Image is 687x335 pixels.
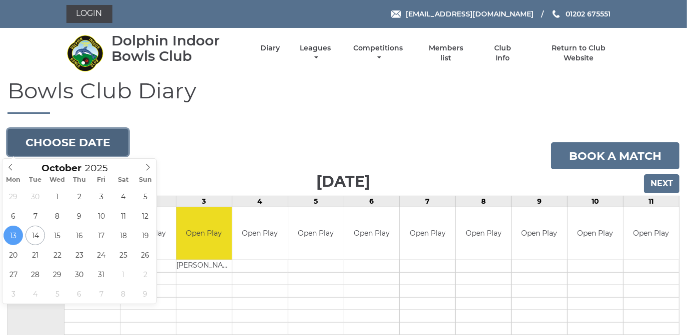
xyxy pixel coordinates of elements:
span: Tue [24,177,46,183]
td: [PERSON_NAME] [176,260,232,272]
span: October 11, 2025 [113,206,133,226]
span: October 12, 2025 [135,206,155,226]
span: October 25, 2025 [113,245,133,265]
td: 5 [288,196,344,207]
td: 6 [344,196,400,207]
td: Open Play [344,207,400,260]
img: Email [391,10,401,18]
a: Return to Club Website [536,43,621,63]
input: Next [644,174,680,193]
a: Login [66,5,112,23]
a: Email [EMAIL_ADDRESS][DOMAIN_NAME] [391,8,534,19]
td: 4 [232,196,288,207]
span: October 27, 2025 [3,265,23,284]
td: Open Play [400,207,455,260]
a: Phone us 01202 675551 [551,8,611,19]
span: November 7, 2025 [91,284,111,304]
img: Dolphin Indoor Bowls Club [66,34,104,72]
span: October 21, 2025 [25,245,45,265]
span: September 30, 2025 [25,187,45,206]
span: October 14, 2025 [25,226,45,245]
span: October 8, 2025 [47,206,67,226]
span: November 8, 2025 [113,284,133,304]
span: October 16, 2025 [69,226,89,245]
td: Open Play [456,207,511,260]
td: 9 [512,196,568,207]
span: November 2, 2025 [135,265,155,284]
span: Thu [68,177,90,183]
span: November 5, 2025 [47,284,67,304]
td: 8 [456,196,512,207]
span: October 31, 2025 [91,265,111,284]
span: October 7, 2025 [25,206,45,226]
td: 7 [400,196,456,207]
span: October 13, 2025 [3,226,23,245]
td: Open Play [176,207,232,260]
span: November 3, 2025 [3,284,23,304]
span: October 18, 2025 [113,226,133,245]
span: November 9, 2025 [135,284,155,304]
span: October 28, 2025 [25,265,45,284]
a: Competitions [351,43,406,63]
span: October 17, 2025 [91,226,111,245]
span: October 1, 2025 [47,187,67,206]
span: October 9, 2025 [69,206,89,226]
span: October 5, 2025 [135,187,155,206]
span: October 2, 2025 [69,187,89,206]
div: Dolphin Indoor Bowls Club [111,33,243,64]
span: October 4, 2025 [113,187,133,206]
td: 10 [568,196,624,207]
span: Mon [2,177,24,183]
td: Open Play [512,207,567,260]
h1: Bowls Club Diary [7,78,680,114]
span: October 23, 2025 [69,245,89,265]
td: Open Play [568,207,623,260]
a: Book a match [551,142,680,169]
span: November 4, 2025 [25,284,45,304]
span: October 24, 2025 [91,245,111,265]
span: Scroll to increment [41,164,81,173]
span: 01202 675551 [566,9,611,18]
span: September 29, 2025 [3,187,23,206]
input: Scroll to increment [81,162,120,174]
a: Leagues [297,43,333,63]
button: Choose date [7,129,128,156]
span: Sun [134,177,156,183]
td: Open Play [624,207,679,260]
span: October 15, 2025 [47,226,67,245]
span: October 26, 2025 [135,245,155,265]
a: Club Info [487,43,519,63]
a: Diary [260,43,280,53]
td: Open Play [232,207,288,260]
span: October 6, 2025 [3,206,23,226]
span: October 10, 2025 [91,206,111,226]
span: [EMAIL_ADDRESS][DOMAIN_NAME] [406,9,534,18]
span: Wed [46,177,68,183]
span: October 19, 2025 [135,226,155,245]
span: Fri [90,177,112,183]
span: October 30, 2025 [69,265,89,284]
td: Open Play [288,207,344,260]
span: November 6, 2025 [69,284,89,304]
td: 11 [624,196,680,207]
span: October 29, 2025 [47,265,67,284]
span: Sat [112,177,134,183]
span: October 20, 2025 [3,245,23,265]
span: October 22, 2025 [47,245,67,265]
td: 3 [176,196,232,207]
img: Phone us [553,10,560,18]
span: October 3, 2025 [91,187,111,206]
span: November 1, 2025 [113,265,133,284]
a: Members list [423,43,469,63]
